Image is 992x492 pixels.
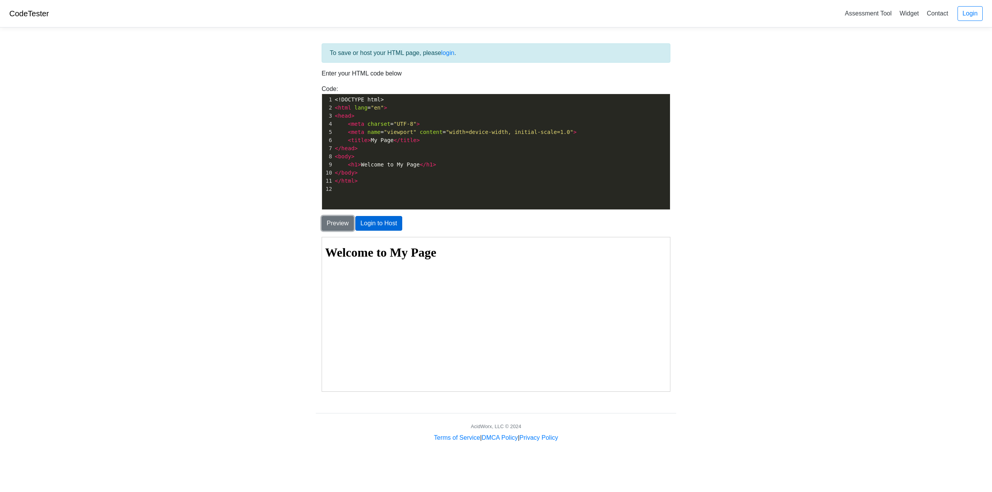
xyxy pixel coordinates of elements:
a: Widget [896,7,922,20]
span: <!DOCTYPE html> [335,96,384,103]
a: Privacy Policy [520,434,558,441]
span: "en" [371,105,384,111]
button: Login to Host [355,216,402,231]
div: 9 [322,161,333,169]
span: < [348,161,351,168]
span: > [355,145,358,151]
div: 3 [322,112,333,120]
span: title [400,137,417,143]
span: > [358,161,361,168]
span: h1 [426,161,433,168]
span: </ [335,145,341,151]
span: </ [335,170,341,176]
a: login [441,50,455,56]
span: < [348,121,351,127]
div: 12 [322,185,333,193]
span: > [417,137,420,143]
span: "UTF-8" [394,121,417,127]
div: 4 [322,120,333,128]
div: 8 [322,153,333,161]
div: To save or host your HTML page, please . [322,43,670,63]
span: < [348,137,351,143]
span: > [573,129,576,135]
span: head [338,113,351,119]
span: meta [351,121,364,127]
a: Login [958,6,983,21]
span: = [335,121,420,127]
span: "viewport" [384,129,416,135]
a: DMCA Policy [482,434,518,441]
div: 2 [322,104,333,112]
span: My Page [335,137,420,143]
span: head [341,145,355,151]
span: html [338,105,351,111]
span: </ [335,178,341,184]
span: > [417,121,420,127]
a: CodeTester [9,9,49,18]
div: AcidWorx, LLC © 2024 [471,423,521,430]
div: 6 [322,136,333,144]
div: Code: [316,84,676,210]
div: | | [434,433,558,442]
span: html [341,178,355,184]
a: Assessment Tool [842,7,895,20]
span: > [384,105,387,111]
span: name [367,129,381,135]
span: </ [394,137,400,143]
button: Preview [322,216,354,231]
a: Contact [924,7,951,20]
span: < [335,153,338,159]
span: = = [335,129,577,135]
span: < [335,105,338,111]
span: > [355,170,358,176]
span: h1 [351,161,358,168]
span: body [338,153,351,159]
div: 1 [322,96,333,104]
h1: Welcome to My Page [3,8,345,22]
span: charset [367,121,390,127]
span: lang [355,105,368,111]
span: > [367,137,370,143]
span: > [355,178,358,184]
div: 7 [322,144,333,153]
span: < [335,113,338,119]
span: meta [351,129,364,135]
span: title [351,137,367,143]
span: > [351,153,354,159]
p: Enter your HTML code below [322,69,670,78]
div: 10 [322,169,333,177]
span: body [341,170,355,176]
span: > [433,161,436,168]
a: Terms of Service [434,434,480,441]
span: content [420,129,443,135]
div: 5 [322,128,333,136]
span: Welcome to My Page [335,161,436,168]
span: > [351,113,354,119]
div: 11 [322,177,333,185]
span: "width=device-width, initial-scale=1.0" [446,129,573,135]
span: = [335,105,387,111]
span: </ [420,161,426,168]
span: < [348,129,351,135]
